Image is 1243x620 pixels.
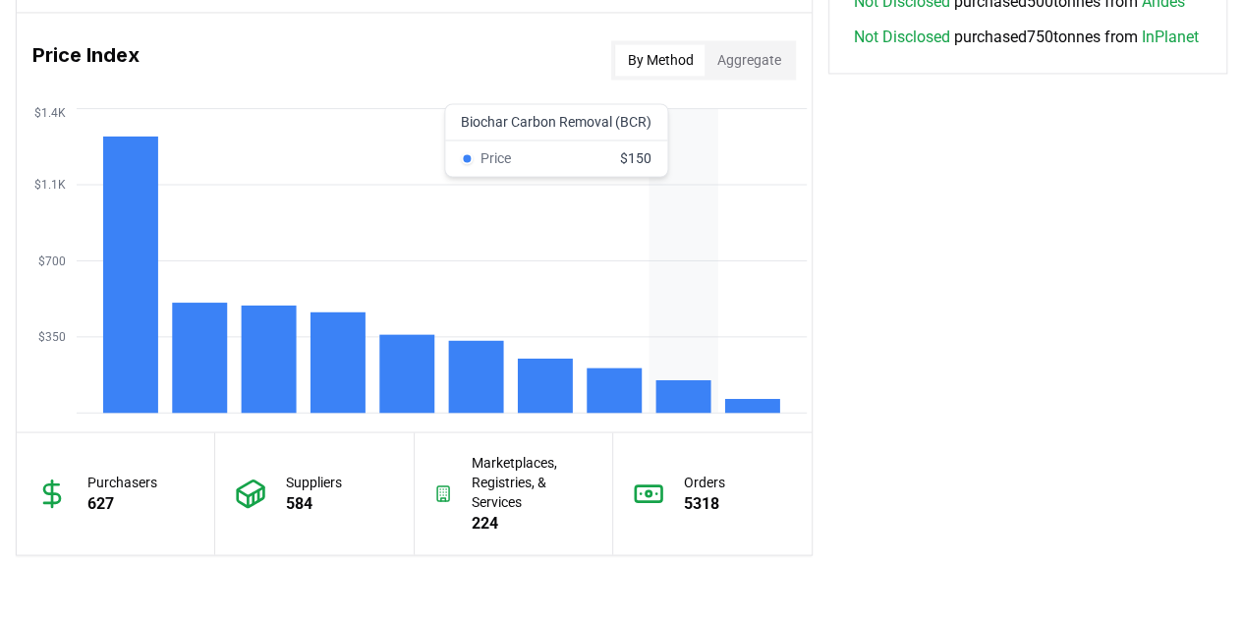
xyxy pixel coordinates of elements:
p: 5318 [684,491,725,515]
a: Not Disclosed [853,26,949,49]
p: Suppliers [286,472,342,491]
tspan: $350 [38,330,66,344]
p: 584 [286,491,342,515]
button: By Method [615,44,705,76]
p: 627 [87,491,157,515]
button: Aggregate [705,44,792,76]
a: InPlanet [1141,26,1198,49]
span: purchased 750 tonnes from [853,26,1198,49]
p: Orders [684,472,725,491]
p: Purchasers [87,472,157,491]
p: 224 [472,511,593,535]
tspan: $1.4K [34,105,66,119]
h3: Price Index [32,40,140,80]
tspan: $1.1K [34,178,66,192]
tspan: $700 [38,254,66,267]
p: Marketplaces, Registries, & Services [472,452,593,511]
